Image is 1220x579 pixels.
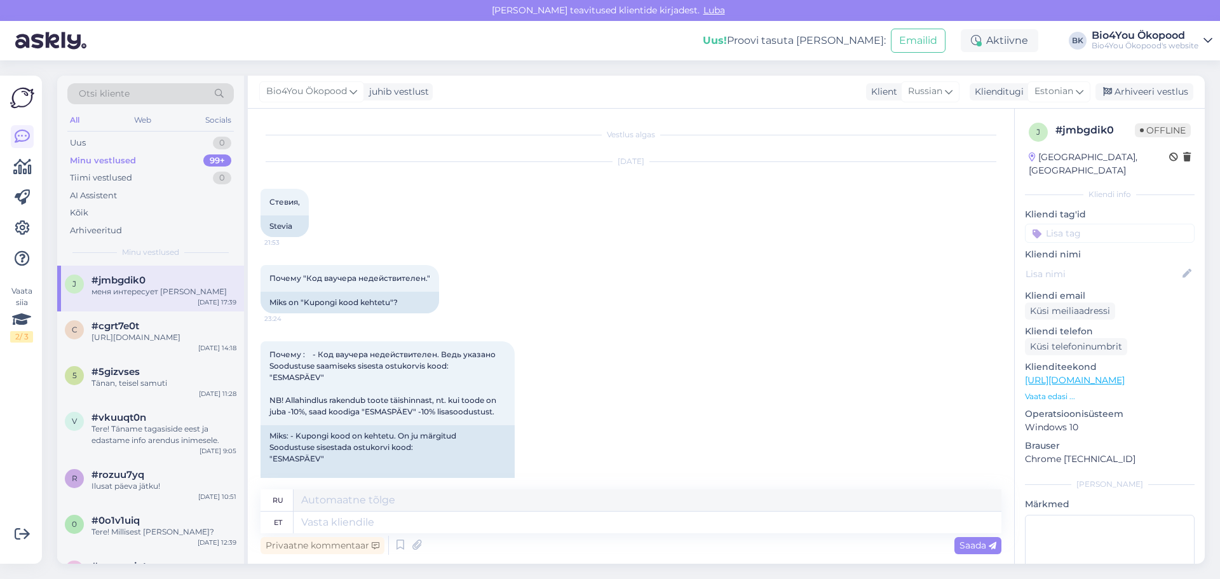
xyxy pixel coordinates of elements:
span: #vkuuqt0n [91,412,146,423]
div: Tere! Täname tagasiside eest ja edastame info arendus inimesele. [91,423,236,446]
p: Kliendi tag'id [1025,208,1195,221]
p: Kliendi nimi [1025,248,1195,261]
div: Ilusat päeva jätku! [91,480,236,492]
span: Russian [908,85,942,99]
div: # jmbgdik0 [1055,123,1135,138]
div: Aktiivne [961,29,1038,52]
p: Kliendi telefon [1025,325,1195,338]
div: Socials [203,112,234,128]
span: 21:53 [264,238,312,247]
div: Uus [70,137,86,149]
span: Offline [1135,123,1191,137]
span: j [72,279,76,289]
p: Chrome [TECHNICAL_ID] [1025,453,1195,466]
span: c [72,325,78,334]
span: #mppqgjut [91,561,147,572]
b: Uus! [703,34,727,46]
p: Märkmed [1025,498,1195,511]
div: Privaatne kommentaar [261,537,384,554]
div: Klient [866,85,897,99]
div: BK [1069,32,1087,50]
div: Küsi meiliaadressi [1025,303,1115,320]
a: Bio4You ÖkopoodBio4You Ökopood's website [1092,31,1212,51]
span: #0o1v1uiq [91,515,140,526]
div: [PERSON_NAME] [1025,479,1195,490]
div: 99+ [203,154,231,167]
div: Miks: - Kupongi kood on kehtetu. On ju märgitud Soodustuse sisestada ostukorvi kood: "ESMASPÄEV" ... [261,425,515,504]
div: Tiimi vestlused [70,172,132,184]
span: #jmbgdik0 [91,275,146,286]
div: Tänan, teisel samuti [91,378,236,389]
p: Operatsioonisüsteem [1025,407,1195,421]
div: Miks on "Kupongi kood kehtetu"? [261,292,439,313]
div: Kliendi info [1025,189,1195,200]
div: 0 [213,137,231,149]
p: Klienditeekond [1025,360,1195,374]
div: [DATE] 11:28 [199,389,236,398]
p: Windows 10 [1025,421,1195,434]
div: Arhiveeri vestlus [1095,83,1193,100]
div: Vestlus algas [261,129,1001,140]
span: 23:24 [264,314,312,324]
div: [DATE] 12:39 [198,538,236,547]
div: Stevia [261,215,309,237]
div: меня интересует [PERSON_NAME] [91,286,236,297]
span: 5 [72,371,77,380]
p: Kliendi email [1025,289,1195,303]
div: Proovi tasuta [PERSON_NAME]: [703,33,886,48]
p: Vaata edasi ... [1025,391,1195,402]
div: [DATE] 9:05 [200,446,236,456]
span: Стевия, [269,197,300,207]
div: [DATE] 17:39 [198,297,236,307]
div: ru [273,489,283,511]
span: Estonian [1034,85,1073,99]
div: Minu vestlused [70,154,136,167]
span: r [72,473,78,483]
span: Saada [959,540,996,551]
div: Vaata siia [10,285,33,343]
span: Otsi kliente [79,87,130,100]
p: Brauser [1025,439,1195,453]
div: et [274,512,282,533]
div: Klienditugi [970,85,1024,99]
div: [DATE] [261,156,1001,167]
span: 0 [72,519,77,529]
button: Emailid [891,29,945,53]
div: [GEOGRAPHIC_DATA], [GEOGRAPHIC_DATA] [1029,151,1169,177]
div: [DATE] 10:51 [198,492,236,501]
div: Küsi telefoninumbrit [1025,338,1127,355]
div: [DATE] 14:18 [198,343,236,353]
div: 0 [213,172,231,184]
span: Почему "Код ваучера недействителен." [269,273,430,283]
span: Luba [700,4,729,16]
div: Arhiveeritud [70,224,122,237]
span: v [72,416,77,426]
div: AI Assistent [70,189,117,202]
div: Bio4You Ökopood's website [1092,41,1198,51]
span: #5gizvses [91,366,140,378]
span: Почему : - Код ваучера недействителен. Ведь указано Soodustuse saamiseks sisesta ostukorvis kood:... [269,350,498,416]
span: #cgrt7e0t [91,320,139,332]
div: [URL][DOMAIN_NAME] [91,332,236,343]
span: Minu vestlused [122,247,179,258]
input: Lisa tag [1025,224,1195,243]
span: #rozuu7yq [91,469,144,480]
div: 2 / 3 [10,331,33,343]
div: All [67,112,82,128]
div: juhib vestlust [364,85,429,99]
img: Askly Logo [10,86,34,110]
div: Web [132,112,154,128]
a: [URL][DOMAIN_NAME] [1025,374,1125,386]
div: Bio4You Ökopood [1092,31,1198,41]
span: j [1036,127,1040,137]
span: Bio4You Ökopood [266,85,347,99]
div: Kõik [70,207,88,219]
div: Tere! Millisest [PERSON_NAME]? [91,526,236,538]
input: Lisa nimi [1026,267,1180,281]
